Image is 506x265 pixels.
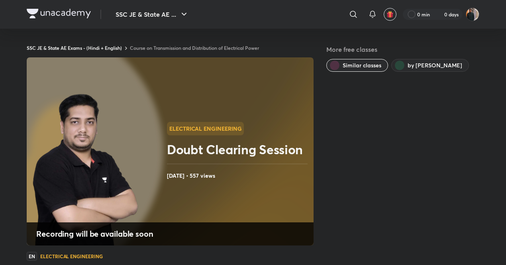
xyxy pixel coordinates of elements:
[111,6,194,22] button: SSC JE & State AE ...
[40,254,103,259] h4: Electrical Engineering
[326,45,479,54] h5: More free classes
[386,11,394,18] img: avatar
[36,229,153,239] h4: Recording will be available soon
[384,8,396,21] button: avatar
[466,8,479,21] img: Anish kumar
[391,59,469,72] button: by Rishabh Agrawal
[435,10,443,18] img: streak
[27,9,91,20] a: Company Logo
[27,252,37,261] span: EN
[27,9,91,18] img: Company Logo
[167,171,310,181] h4: [DATE] • 557 views
[343,61,381,69] span: Similar classes
[167,141,310,157] h2: Doubt Clearing Session
[130,45,259,51] a: Course on Transmission and Distribution of Electrical Power
[408,61,462,69] span: by Rishabh Agrawal
[326,59,388,72] button: Similar classes
[27,45,122,51] a: SSC JE & State AE Exams - (Hindi + English)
